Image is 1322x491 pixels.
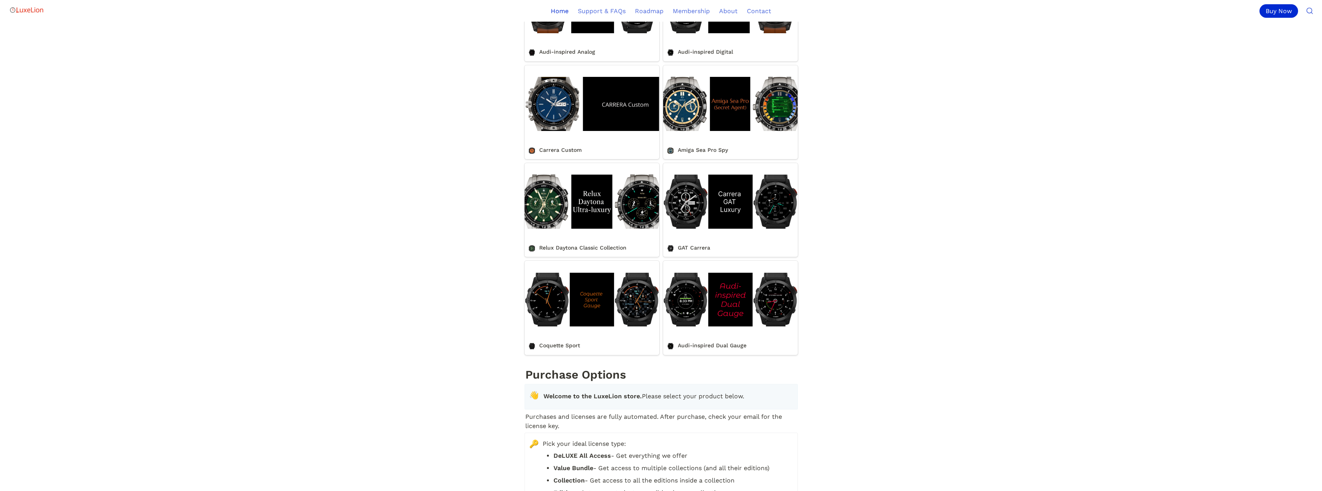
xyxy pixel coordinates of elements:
h1: Purchase Options [525,366,798,383]
div: Buy Now [1259,4,1298,18]
img: Logo [9,2,44,18]
a: Relux Daytona Classic Collection [525,163,659,257]
span: 🔑 [529,439,539,449]
span: Pick your ideal license type: [543,439,791,449]
li: - Get access to all the editions inside a collection [554,475,791,486]
strong: Welcome to the LuxeLion store. [543,392,642,400]
p: Please select your product below. [543,391,791,403]
a: GAT Carrera [663,163,798,257]
a: Audi-inspired Dual Gauge [663,261,798,355]
a: Amiga Sea Pro Spy [663,65,798,159]
p: Purchases and licenses are fully automated. After purchase, check your email for the license key. [525,411,798,432]
strong: Value Bundle [554,464,593,472]
a: Coquette Sport [525,261,659,355]
li: - Get everything we offer [554,450,791,462]
a: Buy Now [1259,4,1301,18]
li: - Get access to multiple collections (and all their editions) [554,462,791,474]
span: 👋 [529,391,539,400]
strong: Collection [554,477,585,484]
strong: DeLUXE All Access [554,452,611,459]
a: Carrera Custom [525,65,659,159]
